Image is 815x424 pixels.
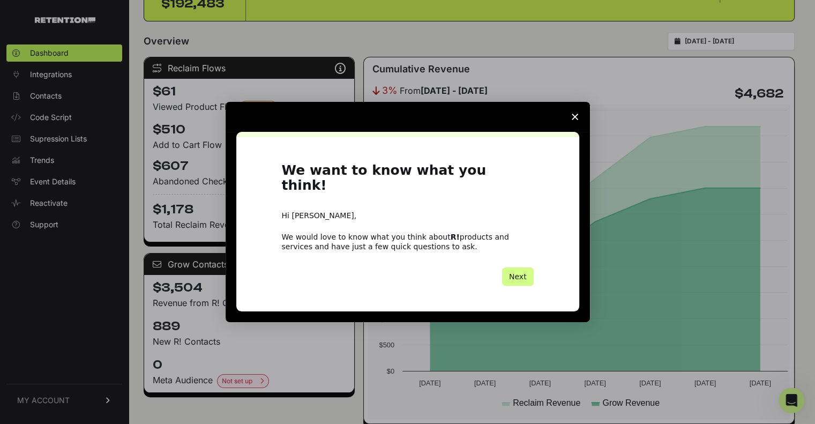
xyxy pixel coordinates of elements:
span: Close survey [560,102,590,132]
button: Next [502,267,534,286]
h1: We want to know what you think! [282,163,534,200]
div: We would love to know what you think about products and services and have just a few quick questi... [282,232,534,251]
div: Hi [PERSON_NAME], [282,211,534,221]
b: R! [451,233,460,241]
